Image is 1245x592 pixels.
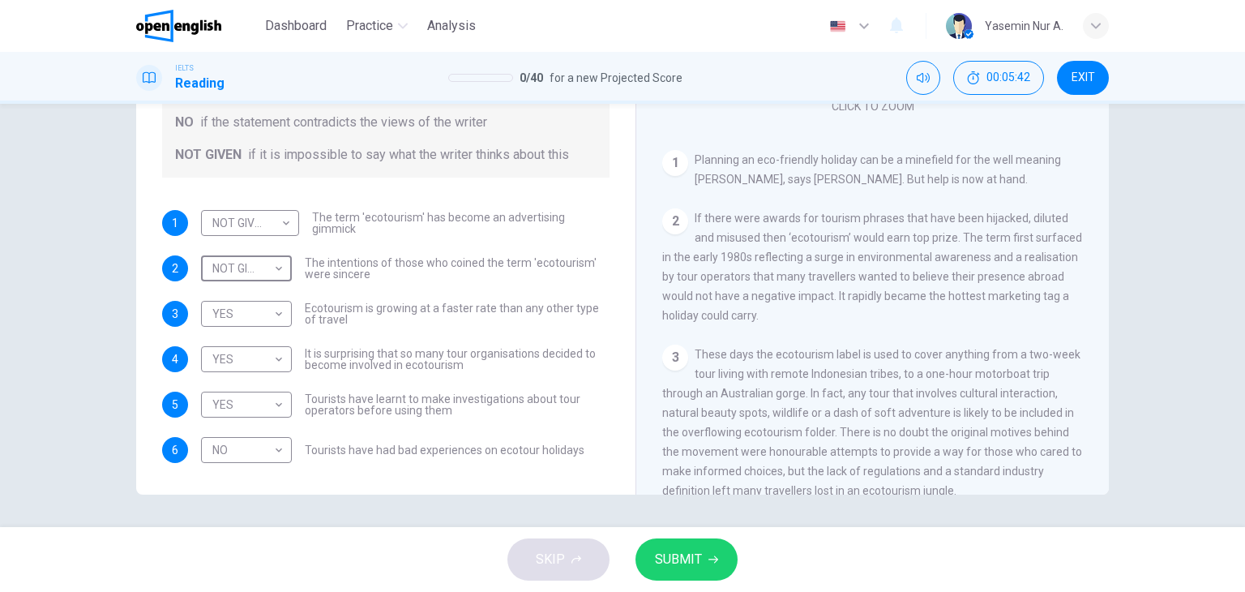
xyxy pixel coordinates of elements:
img: Profile picture [946,13,972,39]
button: EXIT [1057,61,1109,95]
span: NO [175,113,194,132]
span: 0 / 40 [520,68,543,88]
div: Mute [906,61,940,95]
div: 2 [662,208,688,234]
span: These days the ecotourism label is used to cover anything from a two-week tour living with remote... [662,348,1082,497]
div: Hide [953,61,1044,95]
button: 00:05:42 [953,61,1044,95]
span: It is surprising that so many tour organisations decided to become involved in ecotourism [305,348,610,371]
span: Tourists have learnt to make investigations about tour operators before using them [305,393,610,416]
span: 1 [172,217,178,229]
a: OpenEnglish logo [136,10,259,42]
span: If there were awards for tourism phrases that have been hijacked, diluted and misused then ‘ecoto... [662,212,1082,322]
span: for a new Projected Score [550,68,682,88]
button: SUBMIT [635,538,738,581]
span: if it is impossible to say what the writer thinks about this [248,145,569,165]
span: 00:05:42 [986,71,1030,84]
span: 5 [172,399,178,410]
span: Tourists have had bad experiences on ecotour holidays [305,444,584,456]
button: Analysis [421,11,482,41]
div: NOT GIVEN [201,200,293,247]
span: if the statement contradicts the views of the writer [200,113,487,132]
div: YES [201,382,286,428]
span: IELTS [175,62,194,74]
img: OpenEnglish logo [136,10,221,42]
span: 2 [172,263,178,274]
span: Analysis [427,16,476,36]
div: 1 [662,150,688,176]
span: The term 'ecotourism' has become an advertising gimmick [312,212,610,234]
div: 3 [662,345,688,371]
button: Practice [340,11,414,41]
div: YES [201,337,286,383]
div: Yasemin Nur A. [985,16,1063,36]
span: Planning an eco-friendly holiday can be a minefield for the well meaning [PERSON_NAME], says [PER... [695,153,1061,186]
div: YES [201,291,286,337]
img: en [828,20,848,32]
span: 4 [172,354,178,365]
span: SUBMIT [655,548,702,571]
div: NO [201,427,286,474]
button: Dashboard [259,11,333,41]
span: Dashboard [265,16,327,36]
span: Ecotourism is growing at a faster rate than any other type of travel [305,302,610,325]
span: 6 [172,444,178,456]
span: The intentions of those who coined the term 'ecotourism' were sincere [305,257,610,280]
span: 3 [172,308,178,320]
div: NOT GIVEN [201,246,286,292]
span: Practice [346,16,393,36]
span: EXIT [1072,71,1095,84]
h1: Reading [175,74,225,93]
span: NOT GIVEN [175,145,242,165]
